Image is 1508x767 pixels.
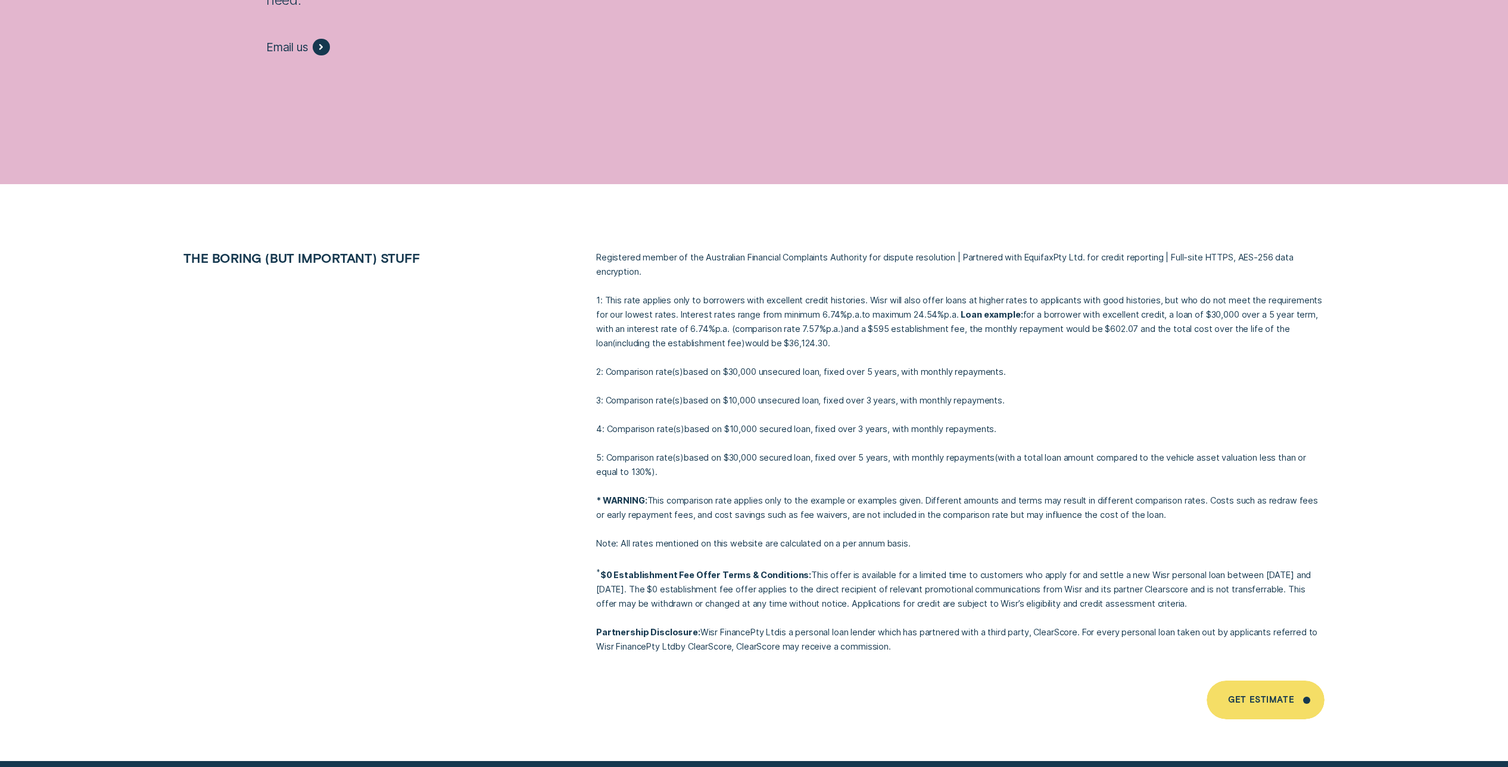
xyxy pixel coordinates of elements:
[1069,252,1083,262] span: Ltd
[672,367,675,377] span: (
[961,309,1023,319] strong: Loan example:
[266,39,330,56] a: Email us
[995,452,998,462] span: (
[750,627,764,637] span: Pty
[766,627,780,637] span: L T D
[176,250,506,265] h2: The boring (but important) stuff
[652,467,655,477] span: )
[673,424,676,434] span: (
[646,641,660,651] span: P T Y
[672,395,675,405] span: (
[596,393,1325,408] p: 3: Comparison rate s based on $10,000 unsecured loan, fixed over 3 years, with monthly repayments.
[847,309,861,319] span: Per Annum
[766,627,780,637] span: Ltd
[715,324,730,334] span: Per Annum
[840,324,844,334] span: )
[596,495,647,505] strong: * WARNING:
[826,324,840,334] span: Per Annum
[596,422,1325,436] p: 4: Comparison rate s based on $10,000 secured loan, fixed over 3 years, with monthly repayments.
[596,627,700,637] strong: Partnership Disclosure:
[944,309,958,319] span: p.a.
[741,338,745,348] span: )
[1207,681,1324,719] a: Get Estimate
[612,338,615,348] span: (
[600,570,811,580] strong: $0 Establishment Fee Offer Terms & Conditions:
[1054,252,1067,262] span: Pty
[750,627,764,637] span: P T Y
[680,395,683,405] span: )
[596,536,1325,551] p: Note: All rates mentioned on this website are calculated on a per annum basis.
[732,324,735,334] span: (
[826,324,840,334] span: p.a.
[944,309,958,319] span: Per Annum
[1069,252,1083,262] span: L T D
[596,365,1325,379] p: 2: Comparison rate s based on $30,000 unsecured loan, fixed over 5 years, with monthly repayments.
[1054,252,1067,262] span: P T Y
[662,641,676,651] span: Ltd
[680,452,684,462] span: )
[596,293,1325,350] p: 1: This rate applies only to borrowers with excellent credit histories. Wisr will also offer loan...
[847,309,861,319] span: p.a.
[672,452,675,462] span: (
[266,40,308,54] span: Email us
[646,641,660,651] span: Pty
[596,625,1325,654] p: Wisr Finance is a personal loan lender which has partnered with a third party, ClearScore. For ev...
[681,424,684,434] span: )
[715,324,730,334] span: p.a.
[596,565,1325,611] p: This offer is available for a limited time to customers who apply for and settle a new Wisr perso...
[596,493,1325,522] p: This comparison rate applies only to the example or examples given. Different amounts and terms m...
[596,451,1325,479] p: 5: Comparison rate s based on $30,000 secured loan, fixed over 5 years, with monthly repayments w...
[680,367,683,377] span: )
[596,250,1325,279] p: Registered member of the Australian Financial Complaints Authority for dispute resolution | Partn...
[662,641,676,651] span: L T D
